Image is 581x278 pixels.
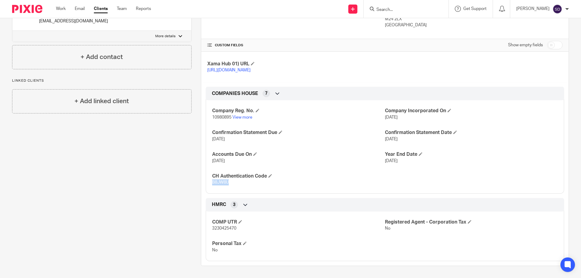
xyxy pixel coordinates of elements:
h4: + Add linked client [74,96,129,106]
a: Email [75,6,85,12]
span: No [385,226,390,231]
p: M24 2LX [385,16,563,22]
span: [DATE] [212,137,225,141]
span: 3230425470 [212,226,236,231]
h4: Registered Agent - Corporation Tax [385,219,558,225]
h4: Accounts Due On [212,151,385,158]
p: [EMAIL_ADDRESS][DOMAIN_NAME] [39,18,108,24]
span: 7 [265,90,268,96]
h4: Confirmation Statement Date [385,129,558,136]
h4: Company Reg. No. [212,108,385,114]
span: Get Support [463,7,487,11]
p: More details [155,34,176,39]
span: [DATE] [385,159,398,163]
h4: Xama Hub 01) URL [207,61,385,67]
h4: Personal Tax [212,240,385,247]
span: 10980895 [212,115,231,119]
h4: + Add contact [80,52,123,62]
img: Pixie [12,5,42,13]
a: Work [56,6,66,12]
p: Linked clients [12,78,192,83]
a: [URL][DOMAIN_NAME] [207,68,251,72]
h4: COMP UTR [212,219,385,225]
span: COMPANIES HOUSE [212,90,258,97]
label: Show empty fields [508,42,543,48]
span: 3 [233,202,235,208]
a: View more [232,115,252,119]
h4: CH Authentication Code [212,173,385,179]
p: [GEOGRAPHIC_DATA] [385,22,563,28]
span: [DATE] [212,159,225,163]
span: No [212,248,218,252]
img: svg%3E [553,4,562,14]
h4: CUSTOM FIELDS [207,43,385,48]
input: Search [376,7,430,13]
span: HMRC [212,201,226,208]
span: [DATE] [385,137,398,141]
a: Team [117,6,127,12]
h4: Year End Date [385,151,558,158]
span: [DATE] [385,115,398,119]
h4: Company Incorporated On [385,108,558,114]
a: Clients [94,6,108,12]
h4: Confirmation Statement Due [212,129,385,136]
a: Reports [136,6,151,12]
span: B8JW8U [212,180,229,185]
p: [PERSON_NAME] [516,6,550,12]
